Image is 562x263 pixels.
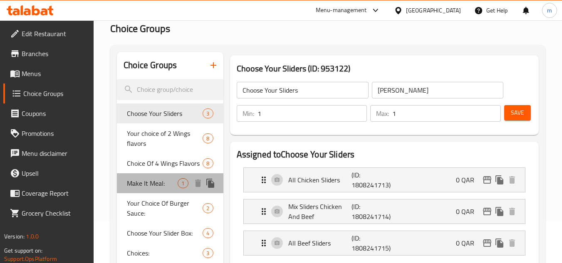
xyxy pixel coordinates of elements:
[237,164,532,196] li: Expand
[493,174,506,186] button: duplicate
[124,59,177,71] h2: Choice Groups
[547,6,552,15] span: m
[244,168,525,192] div: Expand
[3,143,94,163] a: Menu disclaimer
[456,238,481,248] p: 0 QAR
[506,205,518,218] button: delete
[3,44,94,64] a: Branches
[3,64,94,84] a: Menus
[493,205,506,218] button: duplicate
[352,202,394,221] p: (ID: 1808241714)
[127,248,203,258] span: Choices:
[493,237,506,249] button: duplicate
[203,229,213,237] span: 4
[117,173,223,193] div: Make It Meal:1deleteduplicate
[203,248,213,258] div: Choices
[127,198,203,218] span: Your Choice Of Burger Sauce:
[481,205,493,218] button: edit
[117,223,223,243] div: Choose Your Slider Box:4
[203,228,213,238] div: Choices
[288,202,352,221] p: Mix Sliders Chicken And Beef
[243,108,254,118] p: Min:
[22,128,87,138] span: Promotions
[3,84,94,103] a: Choice Groups
[22,49,87,59] span: Branches
[117,123,223,153] div: Your choice of 2 Wings flavors8
[178,178,188,188] div: Choices
[203,203,213,213] div: Choices
[244,199,525,224] div: Expand
[288,175,352,185] p: All Chicken Sliders
[288,238,352,248] p: All Beef Sliders
[23,88,87,98] span: Choice Groups
[203,158,213,168] div: Choices
[22,208,87,218] span: Grocery Checklist
[3,24,94,44] a: Edit Restaurant
[481,174,493,186] button: edit
[511,108,524,118] span: Save
[117,153,223,173] div: Choice Of 4 Wings Flavors8
[204,177,217,189] button: duplicate
[127,228,203,238] span: Choose Your Slider Box:
[22,69,87,79] span: Menus
[22,148,87,158] span: Menu disclaimer
[203,135,213,143] span: 8
[481,237,493,249] button: edit
[456,175,481,185] p: 0 QAR
[127,108,203,118] span: Choose Your Sliders
[203,133,213,143] div: Choices
[237,227,532,259] li: Expand
[456,206,481,216] p: 0 QAR
[203,108,213,118] div: Choices
[504,105,531,120] button: Save
[192,177,204,189] button: delete
[203,110,213,118] span: 3
[22,168,87,178] span: Upsell
[22,188,87,198] span: Coverage Report
[3,183,94,203] a: Coverage Report
[117,103,223,123] div: Choose Your Sliders3
[22,29,87,39] span: Edit Restaurant
[237,62,532,75] h3: Choose Your Sliders (ID: 953122)
[127,178,178,188] span: Make It Meal:
[3,163,94,183] a: Upsell
[203,160,213,167] span: 8
[4,245,42,256] span: Get support on:
[22,108,87,118] span: Coupons
[3,103,94,123] a: Coupons
[3,203,94,223] a: Grocery Checklist
[3,123,94,143] a: Promotions
[237,196,532,227] li: Expand
[4,231,25,242] span: Version:
[506,237,518,249] button: delete
[127,128,203,148] span: Your choice of 2 Wings flavors
[352,170,394,190] p: (ID: 1808241713)
[376,108,389,118] p: Max:
[506,174,518,186] button: delete
[203,204,213,212] span: 2
[117,243,223,263] div: Choices:3
[110,19,170,38] span: Choice Groups
[316,5,367,15] div: Menu-management
[117,79,223,100] input: search
[406,6,461,15] div: [GEOGRAPHIC_DATA]
[237,148,532,161] h2: Assigned to Choose Your Sliders
[127,158,203,168] span: Choice Of 4 Wings Flavors
[178,179,188,187] span: 1
[203,249,213,257] span: 3
[26,231,39,242] span: 1.0.0
[352,233,394,253] p: (ID: 1808241715)
[244,231,525,255] div: Expand
[117,193,223,223] div: Your Choice Of Burger Sauce:2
